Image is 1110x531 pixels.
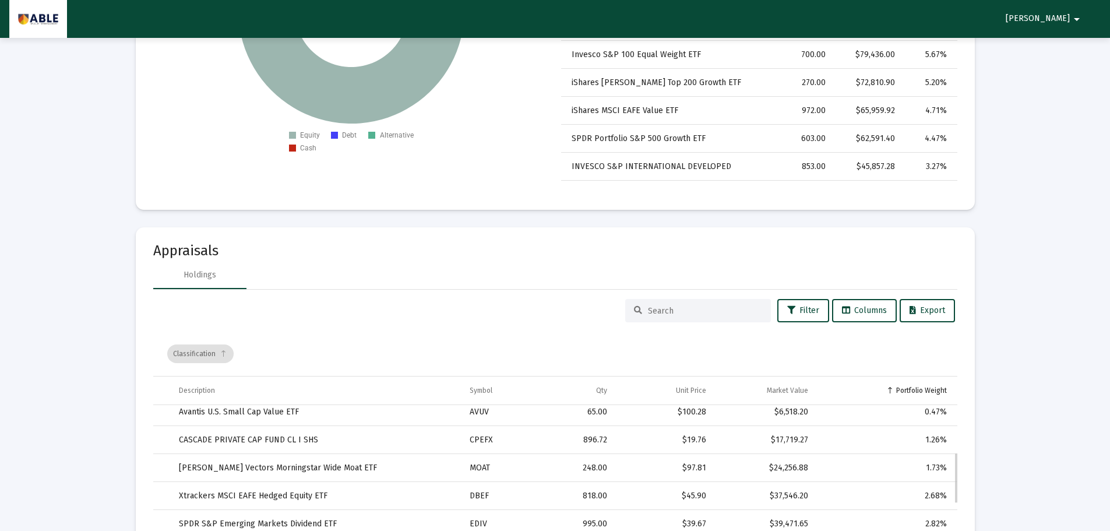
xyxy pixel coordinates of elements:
[834,125,903,153] td: $62,591.40
[179,386,215,395] div: Description
[777,299,829,322] button: Filter
[18,8,58,31] img: Dashboard
[461,426,547,454] td: CPEFX
[910,305,945,315] span: Export
[714,377,816,405] td: Column Market Value
[561,153,776,181] td: INVESCO S&P INTERNATIONAL DEVELOPED
[834,97,903,125] td: $65,959.92
[555,434,608,446] div: 896.72
[623,434,706,446] div: $19.76
[911,77,947,89] div: 5.20%
[596,386,607,395] div: Qty
[1006,14,1070,24] span: [PERSON_NAME]
[723,490,808,502] div: $37,546.20
[561,69,776,97] td: iShares [PERSON_NAME] Top 200 Growth ETF
[824,518,946,530] div: 2.82%
[842,305,887,315] span: Columns
[380,131,414,139] text: Alternative
[834,153,903,181] td: $45,857.28
[832,299,897,322] button: Columns
[896,386,947,395] div: Portfolio Weight
[171,454,462,482] td: [PERSON_NAME] Vectors Morningstar Wide Moat ETF
[470,386,492,395] div: Symbol
[153,245,957,256] mat-card-title: Appraisals
[816,377,957,405] td: Column Portfolio Weight
[834,69,903,97] td: $72,810.90
[623,490,706,502] div: $45.90
[555,406,608,418] div: 65.00
[623,462,706,474] div: $97.81
[723,518,808,530] div: $39,471.65
[992,7,1098,30] button: [PERSON_NAME]
[461,377,547,405] td: Column Symbol
[776,153,834,181] td: 853.00
[461,454,547,482] td: MOAT
[461,482,547,510] td: DBEF
[824,434,946,446] div: 1.26%
[824,462,946,474] div: 1.73%
[723,462,808,474] div: $24,256.88
[561,125,776,153] td: SPDR Portfolio S&P 500 Growth ETF
[900,299,955,322] button: Export
[776,125,834,153] td: 603.00
[171,426,462,454] td: CASCADE PRIVATE CAP FUND CL I SHS
[776,69,834,97] td: 270.00
[824,490,946,502] div: 2.68%
[723,434,808,446] div: $17,719.27
[561,97,776,125] td: iShares MSCI EAFE Value ETF
[300,144,316,152] text: Cash
[911,105,947,117] div: 4.71%
[776,41,834,69] td: 700.00
[555,490,608,502] div: 818.00
[171,377,462,405] td: Column Description
[767,386,808,395] div: Market Value
[547,377,616,405] td: Column Qty
[723,406,808,418] div: $6,518.20
[555,462,608,474] div: 248.00
[171,482,462,510] td: Xtrackers MSCI EAFE Hedged Equity ETF
[615,377,714,405] td: Column Unit Price
[171,398,462,426] td: Avantis U.S. Small Cap Value ETF
[911,49,947,61] div: 5.67%
[167,332,949,376] div: Data grid toolbar
[824,406,946,418] div: 0.47%
[834,41,903,69] td: $79,436.00
[461,398,547,426] td: AVUV
[300,131,320,139] text: Equity
[676,386,706,395] div: Unit Price
[911,161,947,173] div: 3.27%
[184,269,216,281] div: Holdings
[911,133,947,145] div: 4.47%
[623,406,706,418] div: $100.28
[342,131,357,139] text: Debt
[648,306,762,316] input: Search
[787,305,819,315] span: Filter
[561,41,776,69] td: Invesco S&P 100 Equal Weight ETF
[167,344,234,363] div: Classification
[776,97,834,125] td: 972.00
[555,518,608,530] div: 995.00
[1070,8,1084,31] mat-icon: arrow_drop_down
[623,518,706,530] div: $39.67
